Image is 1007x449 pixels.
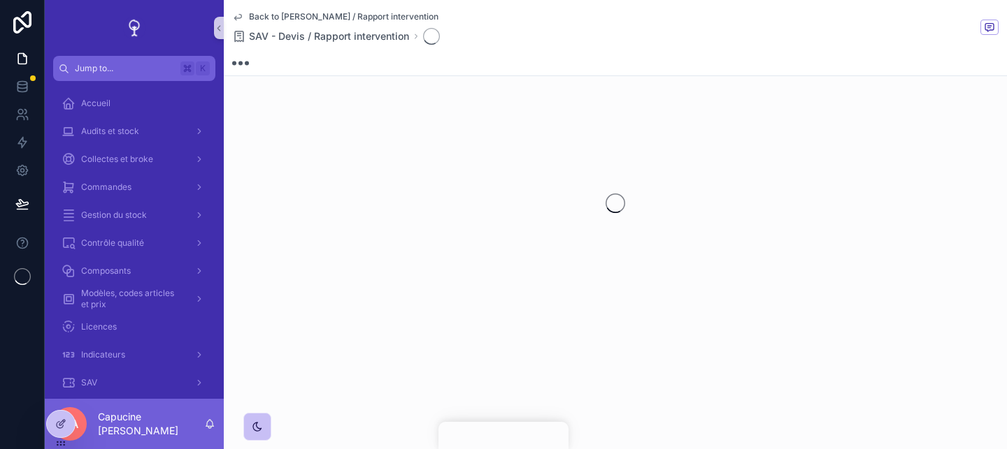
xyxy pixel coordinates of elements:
a: Back to [PERSON_NAME] / Rapport intervention [232,11,438,22]
a: Composants [53,258,215,284]
a: Collectes et broke [53,147,215,172]
p: Capucine [PERSON_NAME] [98,410,204,438]
span: Gestion du stock [81,209,147,221]
a: SAV [53,370,215,395]
a: Accueil [53,91,215,116]
span: Contrôle qualité [81,237,144,249]
a: Licences [53,314,215,339]
span: K [197,63,208,74]
a: Indicateurs [53,342,215,367]
span: Collectes et broke [81,154,153,165]
span: Modèles, codes articles et prix [81,288,183,310]
button: Jump to...K [53,56,215,81]
span: Commandes [81,182,131,193]
div: scrollable content [45,81,224,399]
a: Audits et stock [53,119,215,144]
span: Licences [81,321,117,332]
a: Modèles, codes articles et prix [53,286,215,311]
a: SAV - Devis / Rapport intervention [232,29,409,43]
span: Audits et stock [81,126,139,137]
span: Back to [PERSON_NAME] / Rapport intervention [249,11,438,22]
span: SAV [81,377,97,388]
img: App logo [123,17,145,39]
a: Gestion du stock [53,203,215,228]
span: Indicateurs [81,349,125,360]
a: Contrôle qualité [53,230,215,256]
span: Composants [81,265,131,277]
span: Accueil [81,98,110,109]
span: SAV - Devis / Rapport intervention [249,29,409,43]
span: Jump to... [75,63,175,74]
a: Commandes [53,175,215,200]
